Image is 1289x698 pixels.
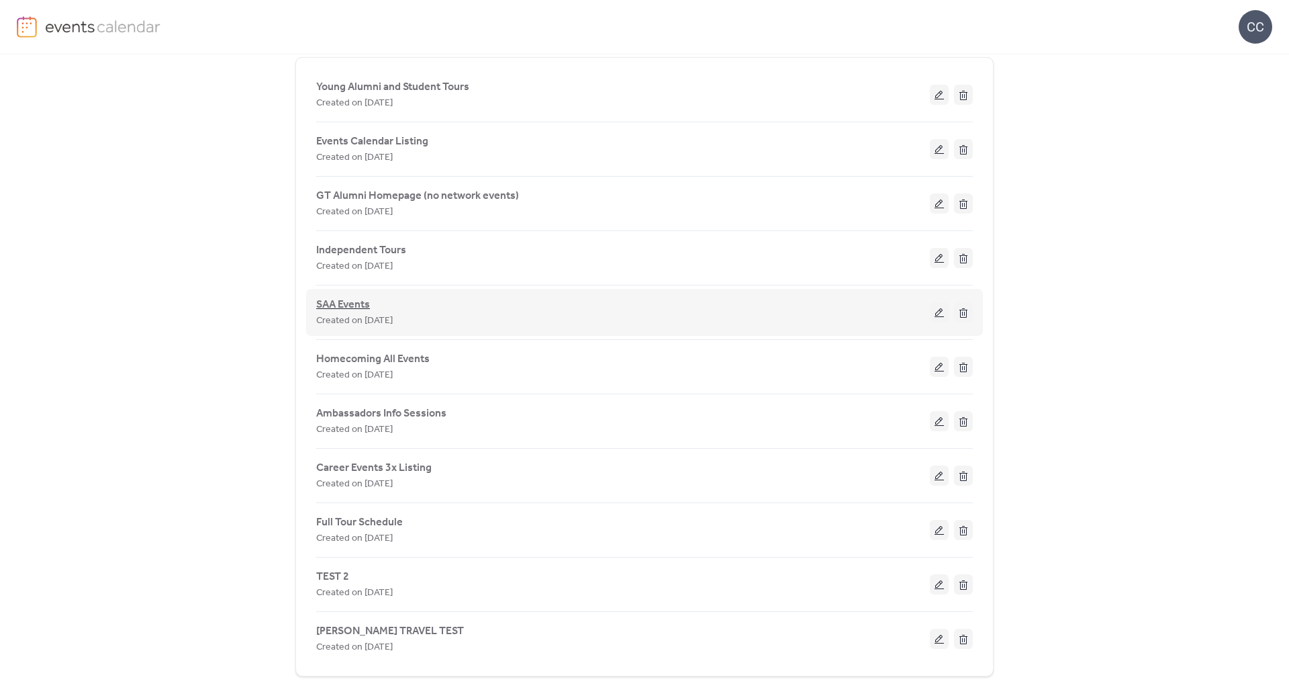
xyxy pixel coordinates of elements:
[316,313,393,329] span: Created on [DATE]
[316,410,446,417] a: Ambassadors Info Sessions
[316,623,464,640] span: [PERSON_NAME] TRAVEL TEST
[316,519,403,526] a: Full Tour Schedule
[17,16,37,38] img: logo
[316,367,393,384] span: Created on [DATE]
[316,134,428,150] span: Events Calendar Listing
[316,243,406,259] span: Independent Tours
[316,464,432,472] a: Career Events 3x Listing
[316,640,393,656] span: Created on [DATE]
[316,531,393,547] span: Created on [DATE]
[316,515,403,531] span: Full Tour Schedule
[316,351,430,367] span: Homecoming All Events
[316,476,393,492] span: Created on [DATE]
[316,150,393,166] span: Created on [DATE]
[316,627,464,635] a: [PERSON_NAME] TRAVEL TEST
[1239,10,1272,44] div: CC
[316,188,519,204] span: GT Alumni Homepage (no network events)
[316,422,393,438] span: Created on [DATE]
[316,247,406,254] a: Independent Tours
[316,138,428,145] a: Events Calendar Listing
[316,259,393,275] span: Created on [DATE]
[316,406,446,422] span: Ambassadors Info Sessions
[316,460,432,476] span: Career Events 3x Listing
[316,573,349,580] a: TEST 2
[45,16,161,36] img: logo-type
[316,192,519,200] a: GT Alumni Homepage (no network events)
[316,297,370,313] span: SAA Events
[316,83,469,91] a: Young Alumni and Student Tours
[316,585,393,601] span: Created on [DATE]
[316,355,430,363] a: Homecoming All Events
[316,569,349,585] span: TEST 2
[316,79,469,95] span: Young Alumni and Student Tours
[316,95,393,112] span: Created on [DATE]
[316,301,370,309] a: SAA Events
[316,204,393,220] span: Created on [DATE]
